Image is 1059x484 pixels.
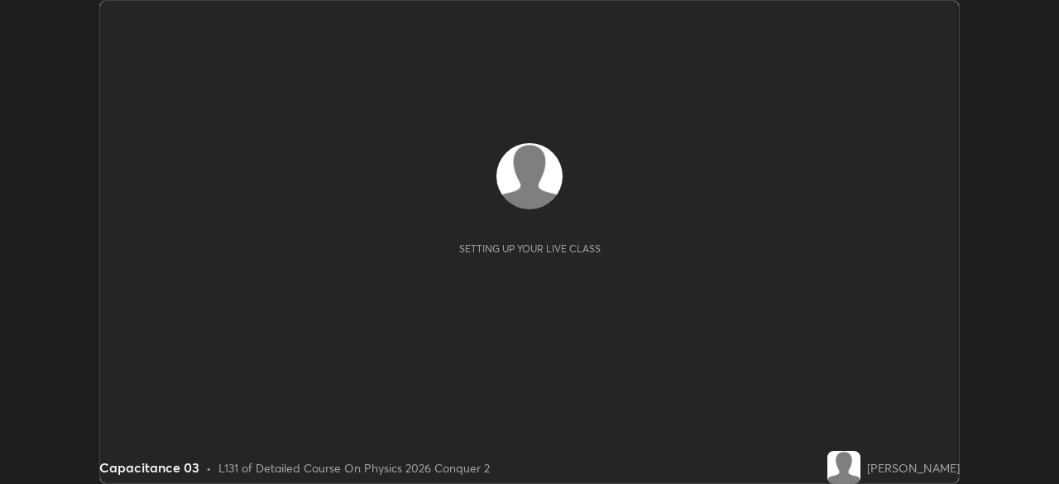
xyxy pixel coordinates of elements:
[206,459,212,477] div: •
[827,451,860,484] img: default.png
[867,459,960,477] div: [PERSON_NAME]
[218,459,490,477] div: L131 of Detailed Course On Physics 2026 Conquer 2
[99,458,199,477] div: Capacitance 03
[496,143,563,209] img: default.png
[459,242,601,255] div: Setting up your live class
